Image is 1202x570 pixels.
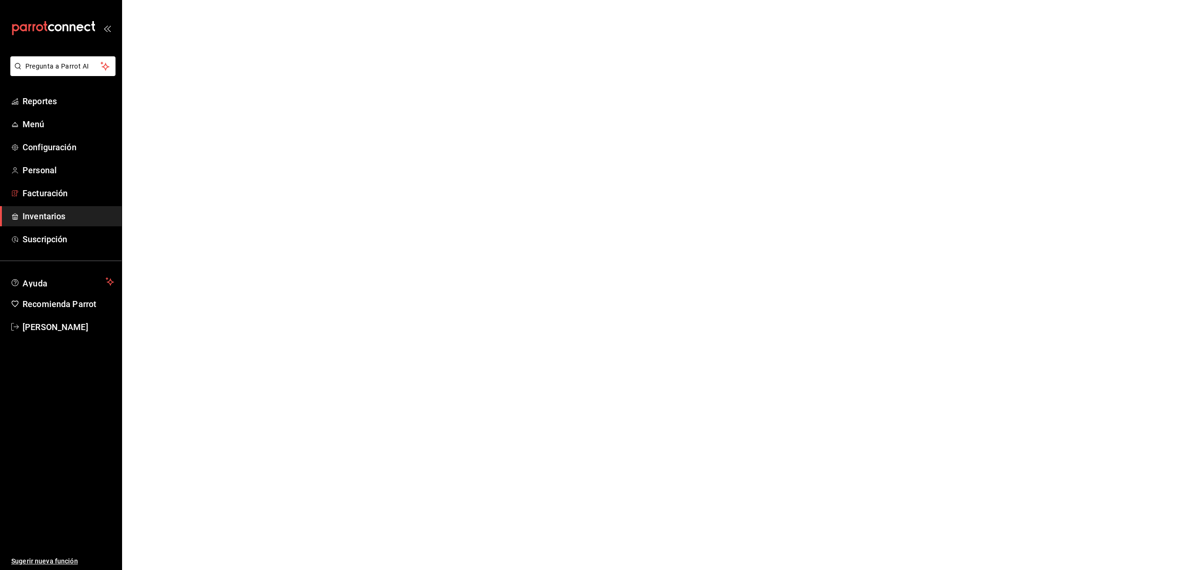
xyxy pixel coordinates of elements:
[23,298,114,310] span: Recomienda Parrot
[23,233,114,246] span: Suscripción
[23,164,114,177] span: Personal
[23,187,114,200] span: Facturación
[10,56,116,76] button: Pregunta a Parrot AI
[23,95,114,108] span: Reportes
[23,210,114,223] span: Inventarios
[103,24,111,32] button: open_drawer_menu
[25,62,101,71] span: Pregunta a Parrot AI
[7,68,116,78] a: Pregunta a Parrot AI
[23,321,114,333] span: [PERSON_NAME]
[23,141,114,154] span: Configuración
[23,118,114,131] span: Menú
[23,276,102,287] span: Ayuda
[11,556,114,566] span: Sugerir nueva función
